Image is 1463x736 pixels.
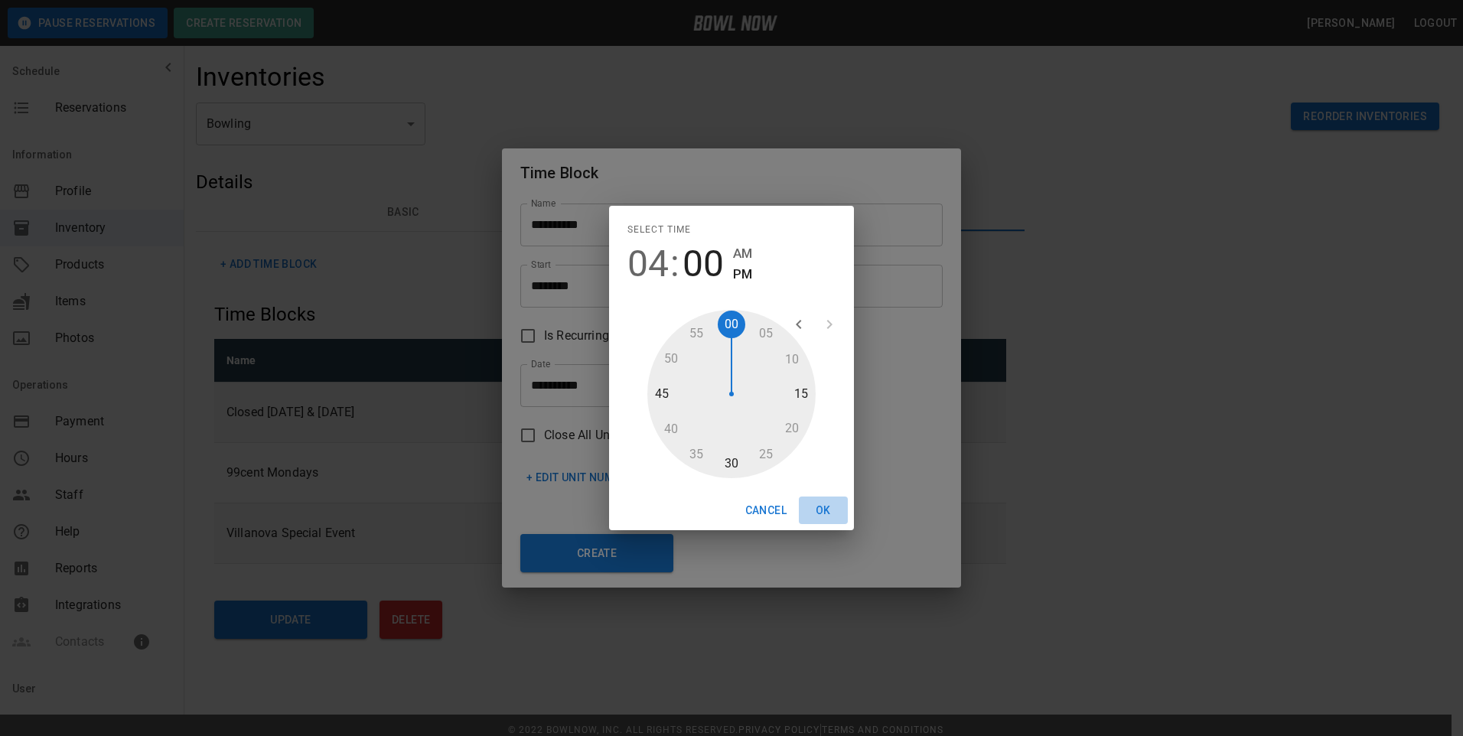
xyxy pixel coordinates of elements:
[627,218,691,243] span: Select time
[733,264,752,285] button: PM
[627,243,669,285] button: 04
[733,243,752,264] button: AM
[683,243,724,285] button: 00
[670,243,679,285] span: :
[739,497,793,525] button: Cancel
[784,309,814,340] button: open previous view
[799,497,848,525] button: OK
